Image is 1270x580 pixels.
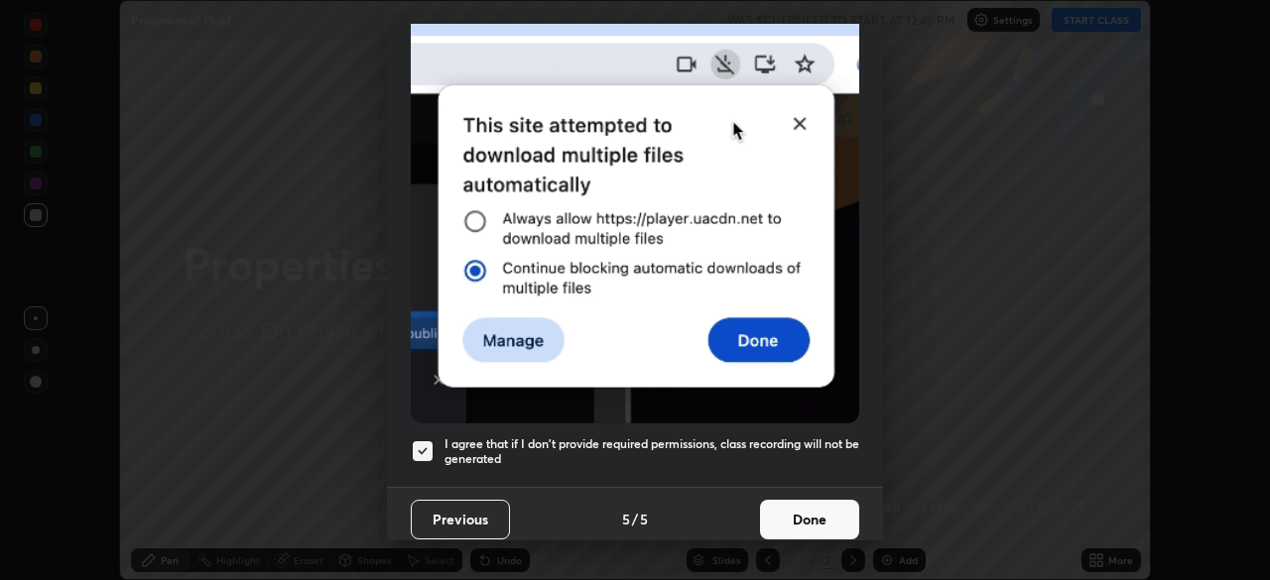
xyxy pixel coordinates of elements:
h4: / [632,509,638,529]
button: Previous [411,500,510,539]
button: Done [760,500,859,539]
h4: 5 [622,509,630,529]
h4: 5 [640,509,648,529]
h5: I agree that if I don't provide required permissions, class recording will not be generated [444,436,859,467]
